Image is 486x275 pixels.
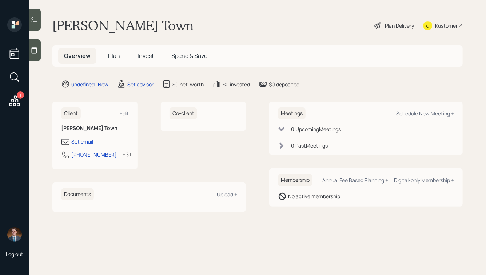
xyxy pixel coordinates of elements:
div: Digital-only Membership + [394,177,454,184]
div: EST [123,150,132,158]
span: Plan [108,52,120,60]
div: Plan Delivery [385,22,414,30]
div: 1 [17,91,24,99]
div: $0 deposited [269,80,299,88]
div: Edit [120,110,129,117]
div: 0 Past Meeting s [291,142,328,149]
h6: Membership [278,174,312,186]
div: Upload + [217,191,237,198]
h6: Documents [61,188,94,200]
span: Spend & Save [171,52,207,60]
div: Schedule New Meeting + [396,110,454,117]
div: Set advisor [127,80,154,88]
div: Kustomer [435,22,458,30]
div: Annual Fee Based Planning + [322,177,388,184]
span: Invest [138,52,154,60]
h1: [PERSON_NAME] Town [52,17,194,34]
div: Log out [6,251,23,258]
div: No active membership [288,192,340,200]
div: [PHONE_NUMBER] [71,151,117,158]
img: hunter_neumayer.jpg [7,227,22,242]
div: $0 invested [223,80,250,88]
h6: [PERSON_NAME] Town [61,125,129,131]
h6: Co-client [170,107,197,119]
div: $0 net-worth [172,80,204,88]
div: Set email [71,138,93,145]
div: undefined · New [71,80,108,88]
span: Overview [64,52,91,60]
div: 0 Upcoming Meeting s [291,125,341,133]
h6: Meetings [278,107,306,119]
h6: Client [61,107,81,119]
